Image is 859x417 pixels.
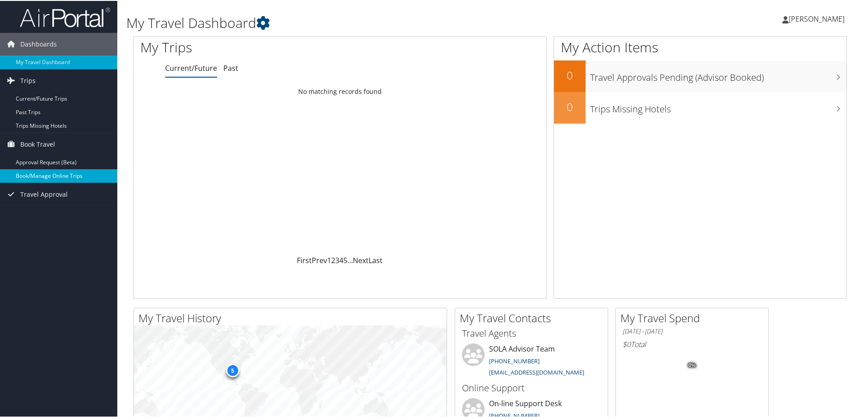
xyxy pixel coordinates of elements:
[369,255,383,264] a: Last
[462,381,601,394] h3: Online Support
[223,62,238,72] a: Past
[20,132,55,155] span: Book Travel
[20,6,110,27] img: airportal-logo.png
[620,310,768,325] h2: My Travel Spend
[782,5,854,32] a: [PERSON_NAME]
[353,255,369,264] a: Next
[554,37,846,56] h1: My Action Items
[590,66,846,83] h3: Travel Approvals Pending (Advisor Booked)
[327,255,331,264] a: 1
[688,362,696,367] tspan: 0%
[623,338,762,348] h6: Total
[20,69,36,91] span: Trips
[489,367,584,375] a: [EMAIL_ADDRESS][DOMAIN_NAME]
[489,356,540,364] a: [PHONE_NUMBER]
[134,83,546,99] td: No matching records found
[554,67,586,82] h2: 0
[226,363,239,376] div: 5
[165,62,217,72] a: Current/Future
[335,255,339,264] a: 3
[554,60,846,91] a: 0Travel Approvals Pending (Advisor Booked)
[20,182,68,205] span: Travel Approval
[347,255,353,264] span: …
[789,13,845,23] span: [PERSON_NAME]
[140,37,368,56] h1: My Trips
[343,255,347,264] a: 5
[590,97,846,115] h3: Trips Missing Hotels
[331,255,335,264] a: 2
[139,310,447,325] h2: My Travel History
[457,343,605,380] li: SOLA Advisor Team
[460,310,608,325] h2: My Travel Contacts
[20,32,57,55] span: Dashboards
[312,255,327,264] a: Prev
[623,326,762,335] h6: [DATE] - [DATE]
[623,338,631,348] span: $0
[297,255,312,264] a: First
[554,91,846,123] a: 0Trips Missing Hotels
[554,98,586,114] h2: 0
[462,326,601,339] h3: Travel Agents
[339,255,343,264] a: 4
[126,13,611,32] h1: My Travel Dashboard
